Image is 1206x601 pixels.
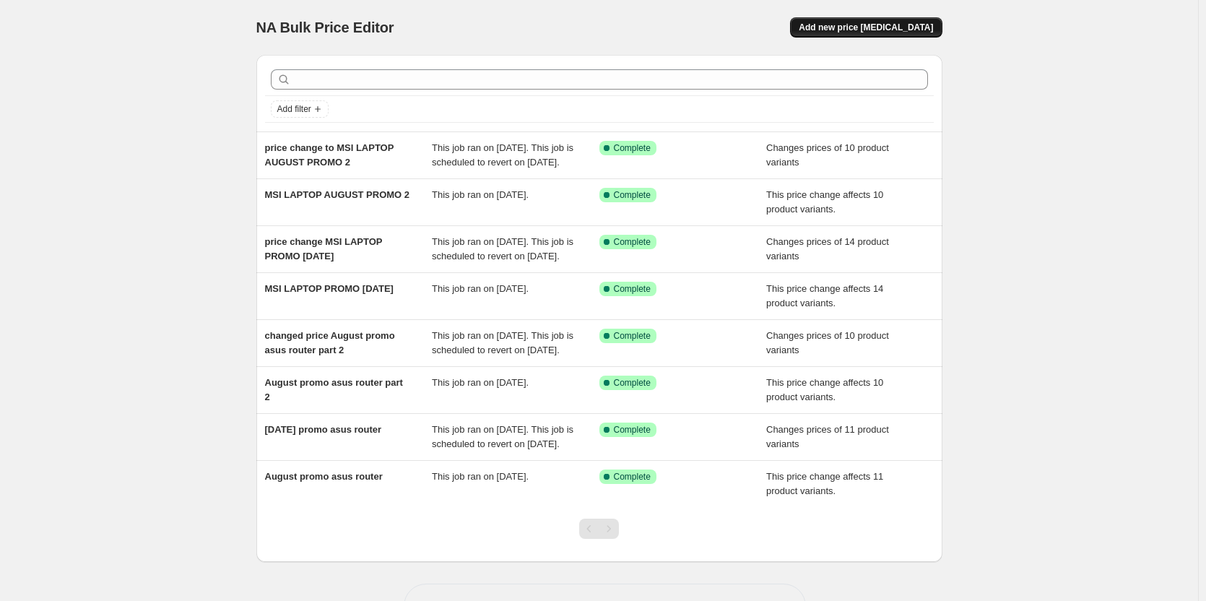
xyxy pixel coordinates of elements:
[265,330,395,355] span: changed price August promo asus router part 2
[265,189,410,200] span: MSI LAPTOP AUGUST PROMO 2
[614,189,651,201] span: Complete
[790,17,942,38] button: Add new price [MEDICAL_DATA]
[614,142,651,154] span: Complete
[265,471,383,482] span: August promo asus router
[256,20,394,35] span: NA Bulk Price Editor
[432,236,573,261] span: This job ran on [DATE]. This job is scheduled to revert on [DATE].
[766,330,889,355] span: Changes prices of 10 product variants
[766,283,883,308] span: This price change affects 14 product variants.
[432,283,529,294] span: This job ran on [DATE].
[432,377,529,388] span: This job ran on [DATE].
[614,471,651,483] span: Complete
[614,330,651,342] span: Complete
[614,424,651,436] span: Complete
[614,283,651,295] span: Complete
[265,377,403,402] span: August promo asus router part 2
[432,142,573,168] span: This job ran on [DATE]. This job is scheduled to revert on [DATE].
[799,22,933,33] span: Add new price [MEDICAL_DATA]
[432,189,529,200] span: This job ran on [DATE].
[579,519,619,539] nav: Pagination
[432,330,573,355] span: This job ran on [DATE]. This job is scheduled to revert on [DATE].
[766,424,889,449] span: Changes prices of 11 product variants
[265,424,382,435] span: [DATE] promo asus router
[265,283,394,294] span: MSI LAPTOP PROMO [DATE]
[766,142,889,168] span: Changes prices of 10 product variants
[614,236,651,248] span: Complete
[271,100,329,118] button: Add filter
[766,377,883,402] span: This price change affects 10 product variants.
[614,377,651,389] span: Complete
[432,424,573,449] span: This job ran on [DATE]. This job is scheduled to revert on [DATE].
[766,236,889,261] span: Changes prices of 14 product variants
[766,189,883,215] span: This price change affects 10 product variants.
[432,471,529,482] span: This job ran on [DATE].
[277,103,311,115] span: Add filter
[265,142,394,168] span: price change to MSI LAPTOP AUGUST PROMO 2
[265,236,383,261] span: price change MSI LAPTOP PROMO [DATE]
[766,471,883,496] span: This price change affects 11 product variants.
